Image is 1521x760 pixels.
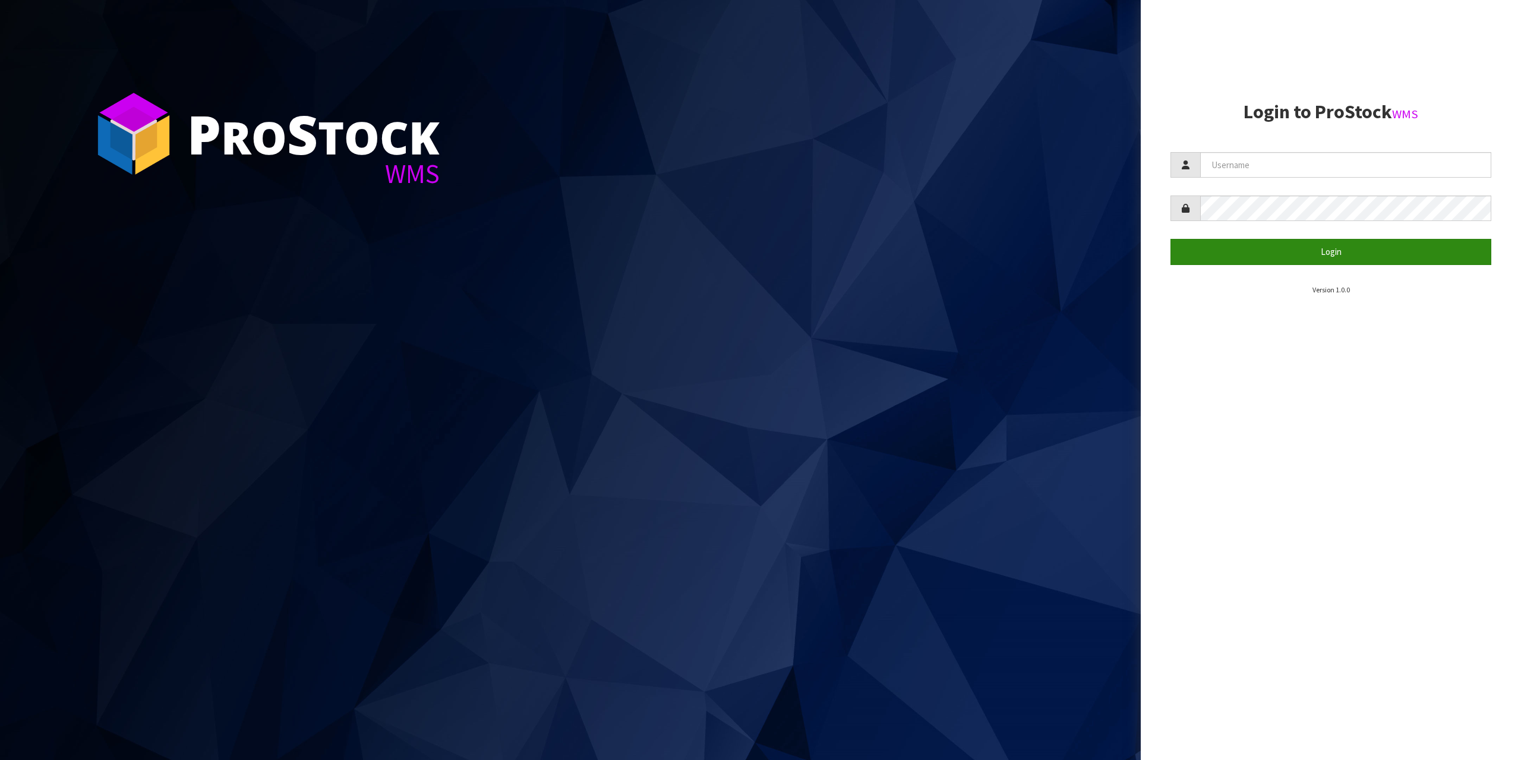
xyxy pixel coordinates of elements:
small: WMS [1392,106,1418,122]
img: ProStock Cube [89,89,178,178]
span: P [187,97,221,170]
div: ro tock [187,107,440,160]
h2: Login to ProStock [1170,102,1491,122]
input: Username [1200,152,1491,178]
small: Version 1.0.0 [1312,285,1350,294]
button: Login [1170,239,1491,264]
span: S [287,97,318,170]
div: WMS [187,160,440,187]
